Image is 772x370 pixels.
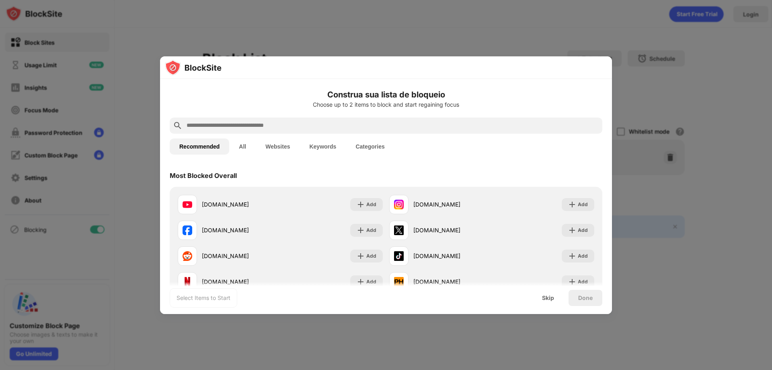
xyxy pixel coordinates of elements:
div: Skip [542,295,554,301]
div: [DOMAIN_NAME] [202,252,280,260]
img: search.svg [173,121,183,130]
img: favicons [394,277,404,287]
div: Add [578,252,588,260]
div: Select Items to Start [177,294,230,302]
button: Categories [346,138,394,155]
img: favicons [183,251,192,261]
div: Add [366,252,376,260]
div: [DOMAIN_NAME] [202,226,280,234]
div: Most Blocked Overall [170,172,237,180]
div: Add [578,201,588,209]
div: Add [366,278,376,286]
img: favicons [394,251,404,261]
img: favicons [394,225,404,235]
div: [DOMAIN_NAME] [413,200,492,209]
img: logo-blocksite.svg [165,60,222,76]
button: Websites [256,138,300,155]
img: favicons [183,225,192,235]
img: favicons [183,277,192,287]
button: Recommended [170,138,229,155]
div: [DOMAIN_NAME] [413,226,492,234]
img: favicons [394,200,404,209]
img: favicons [183,200,192,209]
button: All [229,138,256,155]
div: [DOMAIN_NAME] [202,200,280,209]
div: Add [578,226,588,234]
div: Add [366,226,376,234]
div: Add [578,278,588,286]
div: Add [366,201,376,209]
div: [DOMAIN_NAME] [413,277,492,286]
div: [DOMAIN_NAME] [202,277,280,286]
div: Choose up to 2 items to block and start regaining focus [170,101,602,108]
h6: Construa sua lista de bloqueio [170,89,602,101]
div: Done [578,295,593,301]
div: [DOMAIN_NAME] [413,252,492,260]
button: Keywords [300,138,346,155]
